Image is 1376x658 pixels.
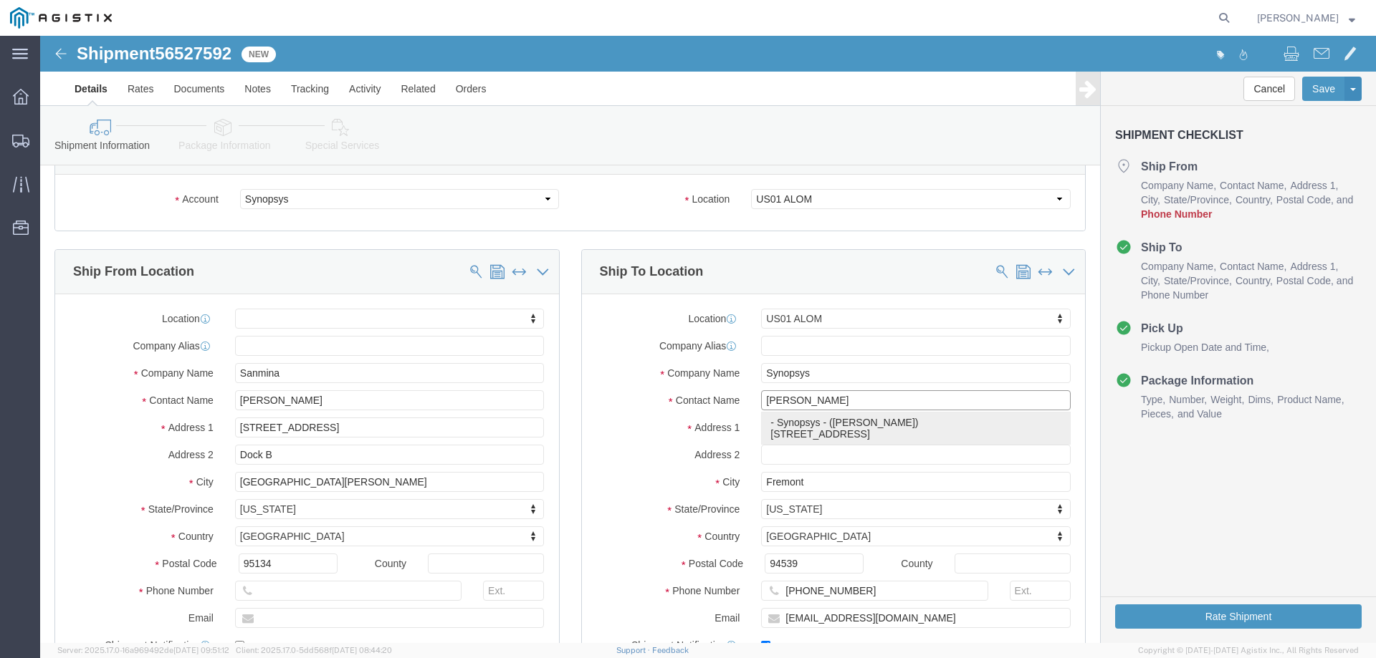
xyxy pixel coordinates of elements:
span: Client: 2025.17.0-5dd568f [236,646,392,654]
span: [DATE] 09:51:12 [173,646,229,654]
a: Feedback [652,646,689,654]
img: logo [10,7,112,29]
iframe: FS Legacy Container [40,36,1376,643]
button: [PERSON_NAME] [1256,9,1356,26]
span: Server: 2025.17.0-16a969492de [57,646,229,654]
span: Copyright © [DATE]-[DATE] Agistix Inc., All Rights Reserved [1138,644,1359,657]
span: Billy Lo [1257,10,1339,26]
a: Support [616,646,652,654]
span: [DATE] 08:44:20 [332,646,392,654]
